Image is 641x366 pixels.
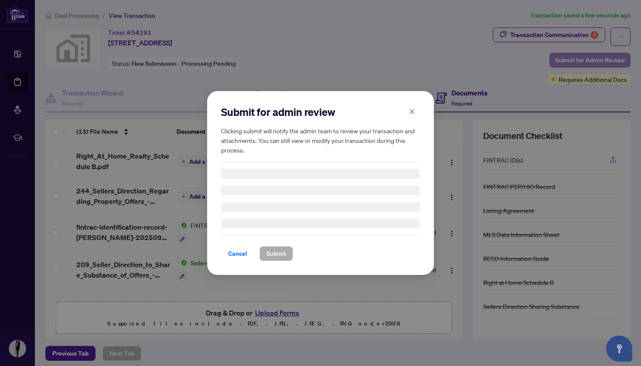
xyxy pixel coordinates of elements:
[228,247,247,261] span: Cancel
[221,126,420,155] h5: Clicking submit will notify the admin team to review your transaction and attachments. You can st...
[221,105,420,119] h2: Submit for admin review
[221,246,254,261] button: Cancel
[259,246,293,261] button: Submit
[409,108,415,115] span: close
[606,335,632,362] button: Open asap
